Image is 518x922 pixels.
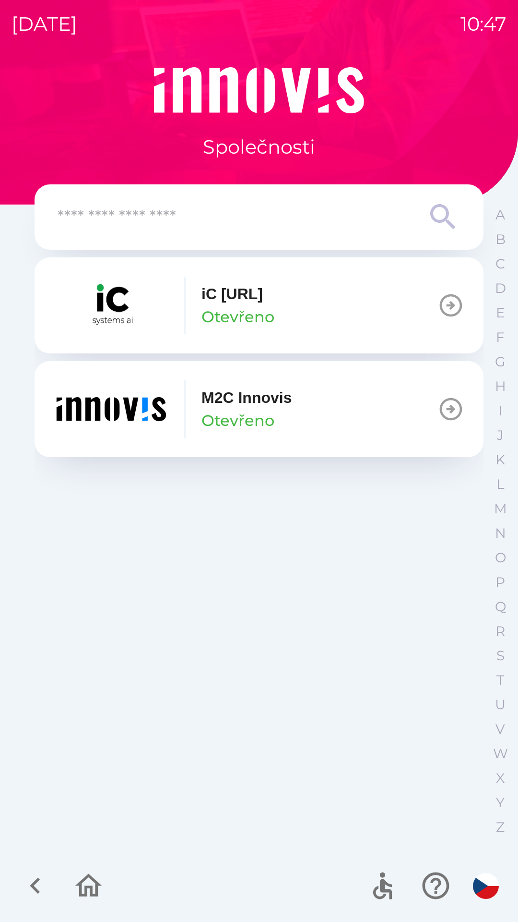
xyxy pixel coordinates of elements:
p: H [495,378,506,395]
img: Logo [35,67,483,113]
button: H [488,374,512,399]
p: O [495,549,506,566]
button: S [488,643,512,668]
button: I [488,399,512,423]
button: Z [488,815,512,839]
p: Q [495,598,506,615]
button: X [488,766,512,790]
button: iC [URL]Otevřeno [35,257,483,353]
p: K [495,451,505,468]
p: T [496,672,504,689]
img: ef454dd6-c04b-4b09-86fc-253a1223f7b7.png [54,380,169,438]
p: Otevřeno [201,409,274,432]
p: iC [URL] [201,282,263,305]
button: M [488,497,512,521]
p: S [496,647,505,664]
p: N [495,525,506,542]
img: 0b57a2db-d8c2-416d-bc33-8ae43c84d9d8.png [54,277,169,334]
button: K [488,448,512,472]
p: J [497,427,504,444]
p: [DATE] [12,10,77,38]
p: I [498,402,502,419]
p: G [495,353,506,370]
button: T [488,668,512,692]
p: B [495,231,506,248]
button: N [488,521,512,546]
p: P [495,574,505,591]
p: E [496,304,505,321]
button: M2C InnovisOtevřeno [35,361,483,457]
p: M2C Innovis [201,386,292,409]
p: D [495,280,506,297]
button: V [488,717,512,741]
p: V [495,721,505,738]
button: C [488,252,512,276]
p: C [495,255,505,272]
p: W [493,745,508,762]
button: O [488,546,512,570]
img: cs flag [473,873,499,899]
p: U [495,696,506,713]
p: Společnosti [203,133,315,161]
p: A [495,206,505,223]
p: Otevřeno [201,305,274,328]
p: L [496,476,504,493]
p: Z [496,819,505,836]
button: B [488,227,512,252]
button: J [488,423,512,448]
button: E [488,301,512,325]
button: F [488,325,512,350]
button: P [488,570,512,594]
button: Y [488,790,512,815]
p: M [494,500,507,517]
p: X [496,770,505,787]
button: U [488,692,512,717]
button: W [488,741,512,766]
button: R [488,619,512,643]
button: A [488,203,512,227]
button: Q [488,594,512,619]
p: F [496,329,505,346]
button: G [488,350,512,374]
p: Y [496,794,505,811]
p: R [495,623,505,640]
button: D [488,276,512,301]
p: 10:47 [460,10,506,38]
button: L [488,472,512,497]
